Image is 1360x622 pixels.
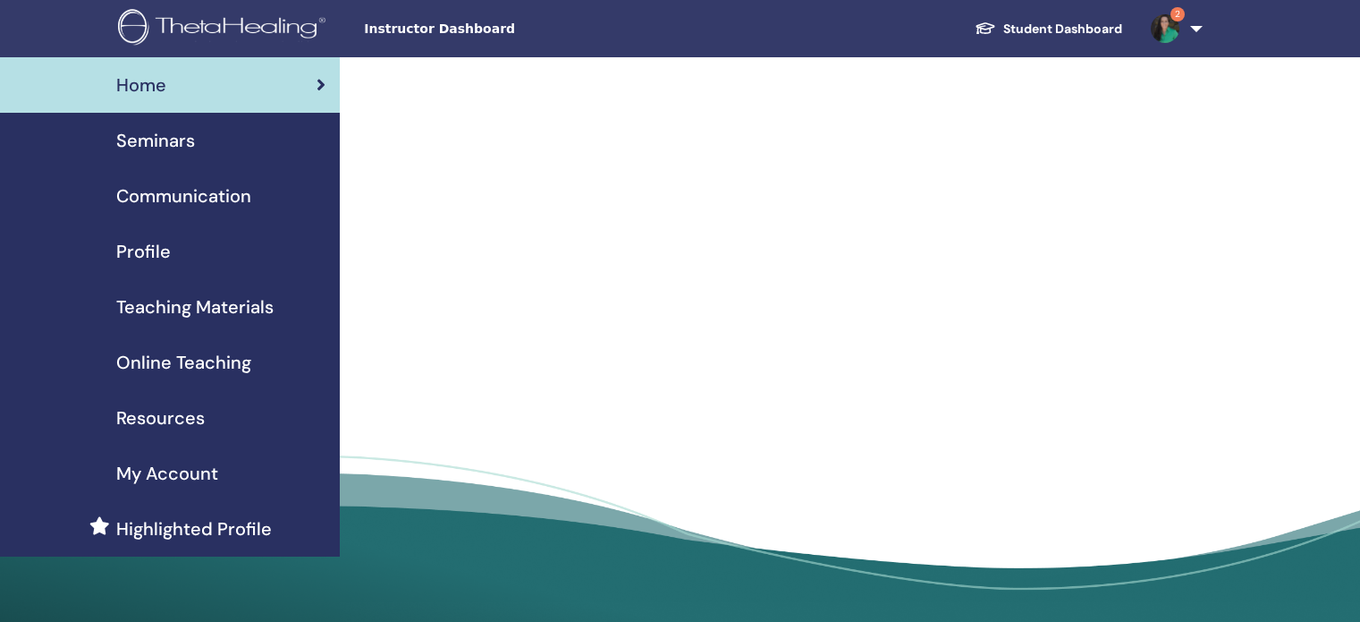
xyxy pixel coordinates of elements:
span: Resources [116,405,205,431]
span: Online Teaching [116,349,251,376]
img: logo.png [118,9,332,49]
span: My Account [116,460,218,487]
img: default.jpg [1151,14,1179,43]
span: Communication [116,183,251,209]
img: graduation-cap-white.svg [975,21,996,36]
a: Student Dashboard [960,13,1136,46]
span: Highlighted Profile [116,515,272,542]
span: Teaching Materials [116,294,274,320]
span: Instructor Dashboard [364,20,632,38]
span: Seminars [116,127,195,154]
span: Profile [116,238,171,265]
span: 2 [1170,7,1185,21]
span: Home [116,72,166,98]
